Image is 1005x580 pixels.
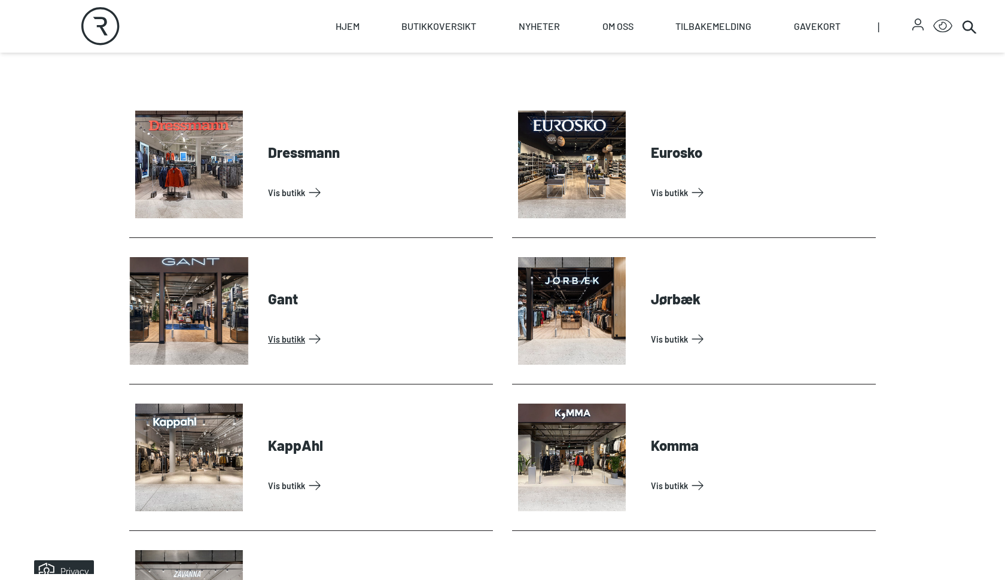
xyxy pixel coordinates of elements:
a: Vis Butikk: Komma [651,476,871,495]
button: Open Accessibility Menu [933,17,952,36]
a: Vis Butikk: Gant [268,329,488,349]
a: Vis Butikk: KappAhl [268,476,488,495]
a: Vis Butikk: Jørbæk [651,329,871,349]
a: Vis Butikk: Eurosko [651,183,871,202]
iframe: Manage Preferences [12,559,109,574]
a: Vis Butikk: Dressmann [268,183,488,202]
h5: Privacy [48,2,77,23]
